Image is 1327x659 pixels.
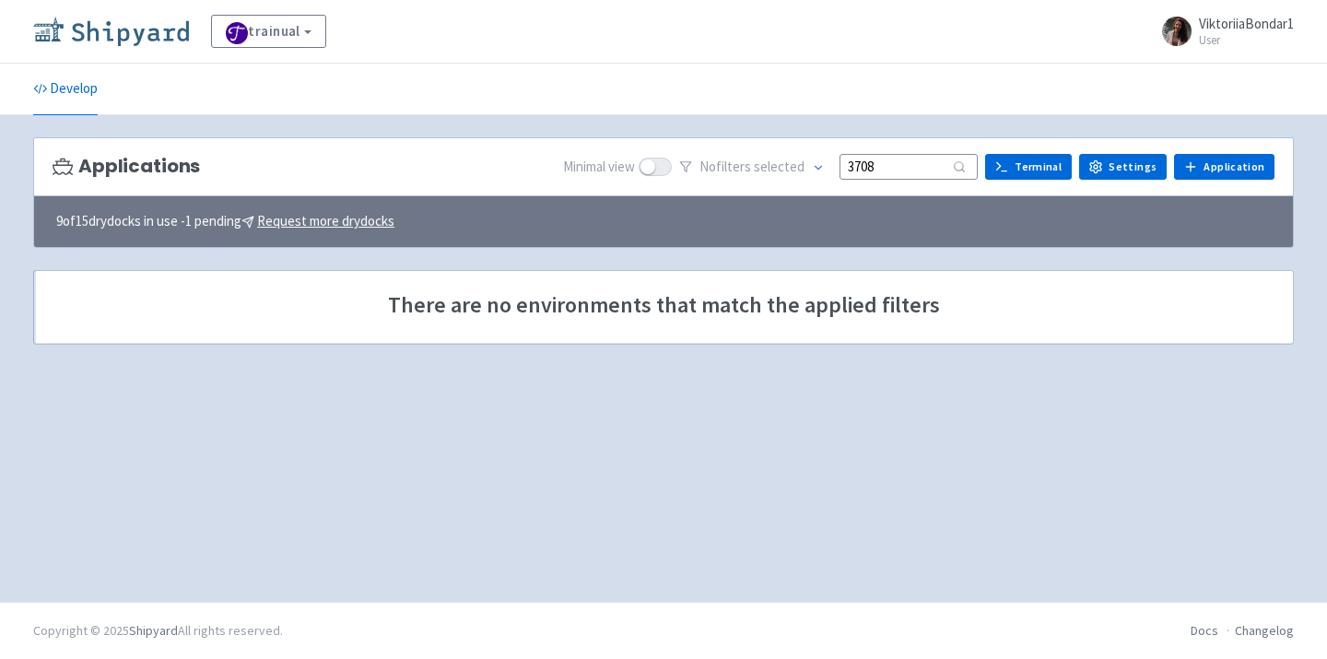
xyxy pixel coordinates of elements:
input: Search... [840,154,978,179]
a: Shipyard [129,622,178,639]
span: No filter s [699,157,804,178]
a: trainual [211,15,326,48]
a: Changelog [1235,622,1294,639]
a: Settings [1079,154,1167,180]
a: Develop [33,64,98,115]
span: 9 of 15 drydocks in use - 1 pending [56,211,394,232]
span: Minimal view [563,157,635,178]
a: Terminal [985,154,1072,180]
span: There are no environments that match the applied filters [56,293,1271,317]
a: Application [1174,154,1274,180]
a: ViktoriiaBondar1 User [1151,17,1294,46]
small: User [1199,34,1294,46]
h3: Applications [53,156,200,177]
a: Docs [1191,622,1218,639]
div: Copyright © 2025 All rights reserved. [33,621,283,641]
u: Request more drydocks [257,212,394,229]
span: selected [754,158,804,175]
img: Shipyard logo [33,17,189,46]
span: ViktoriiaBondar1 [1199,15,1294,32]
